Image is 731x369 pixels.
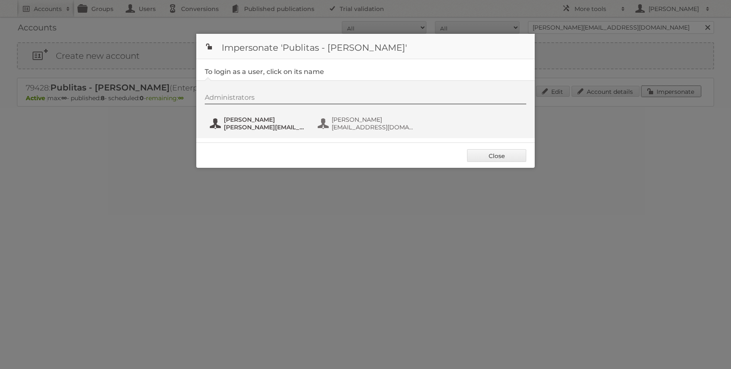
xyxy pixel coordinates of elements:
[467,149,526,162] a: Close
[317,115,416,132] button: [PERSON_NAME] [EMAIL_ADDRESS][DOMAIN_NAME]
[332,116,414,123] span: [PERSON_NAME]
[205,93,526,104] div: Administrators
[209,115,308,132] button: [PERSON_NAME] [PERSON_NAME][EMAIL_ADDRESS][DOMAIN_NAME]
[196,34,535,59] h1: Impersonate 'Publitas - [PERSON_NAME]'
[224,123,306,131] span: [PERSON_NAME][EMAIL_ADDRESS][DOMAIN_NAME]
[332,123,414,131] span: [EMAIL_ADDRESS][DOMAIN_NAME]
[205,68,324,76] legend: To login as a user, click on its name
[224,116,306,123] span: [PERSON_NAME]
